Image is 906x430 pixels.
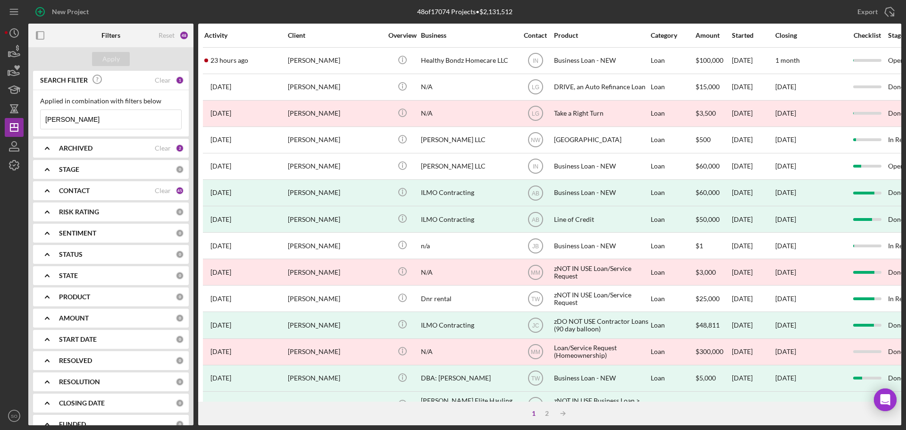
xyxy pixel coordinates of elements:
[775,109,796,117] time: [DATE]
[288,339,382,364] div: [PERSON_NAME]
[11,413,17,419] text: SO
[176,420,184,429] div: 0
[176,293,184,301] div: 0
[554,180,648,205] div: Business Loan - NEW
[40,76,88,84] b: SEARCH FILTER
[651,312,695,337] div: Loan
[554,32,648,39] div: Product
[874,388,897,411] div: Open Intercom Messenger
[848,2,901,21] button: Export
[210,401,231,408] time: 2023-11-15 16:11
[696,312,731,337] div: $48,811
[288,207,382,232] div: [PERSON_NAME]
[532,243,538,249] text: JB
[554,366,648,391] div: Business Loan - NEW
[696,75,731,100] div: $15,000
[28,2,98,21] button: New Project
[531,269,540,276] text: MM
[288,127,382,152] div: [PERSON_NAME]
[696,127,731,152] div: $500
[210,162,231,170] time: 2024-08-22 21:43
[210,83,231,91] time: 2025-05-09 15:07
[210,216,231,223] time: 2024-04-04 00:36
[59,251,83,258] b: STATUS
[288,392,382,417] div: [PERSON_NAME]
[696,339,731,364] div: $300,000
[554,207,648,232] div: Line of Credit
[651,32,695,39] div: Category
[732,154,774,179] div: [DATE]
[92,52,130,66] button: Apply
[531,349,540,355] text: MM
[732,207,774,232] div: [DATE]
[775,268,796,276] time: [DATE]
[288,286,382,311] div: [PERSON_NAME]
[531,110,539,117] text: LG
[651,101,695,126] div: Loan
[651,154,695,179] div: Loan
[651,286,695,311] div: Loan
[531,84,539,91] text: LG
[532,402,539,408] text: JC
[651,48,695,73] div: Loan
[732,339,774,364] div: [DATE]
[696,154,731,179] div: $60,000
[775,242,796,250] time: [DATE]
[176,144,184,152] div: 2
[554,75,648,100] div: DRIVE, an Auto Refinance Loan
[421,32,515,39] div: Business
[732,101,774,126] div: [DATE]
[288,312,382,337] div: [PERSON_NAME]
[531,295,540,302] text: TW
[696,101,731,126] div: $3,500
[59,229,96,237] b: SENTIMENT
[732,286,774,311] div: [DATE]
[533,163,538,170] text: IN
[101,32,120,39] b: Filters
[155,144,171,152] div: Clear
[554,339,648,364] div: Loan/Service Request (Homeownership)
[651,75,695,100] div: Loan
[288,233,382,258] div: [PERSON_NAME]
[732,312,774,337] div: [DATE]
[210,321,231,329] time: 2024-02-24 14:50
[554,312,648,337] div: zDO NOT USE Contractor Loans (90 day balloon)
[696,260,731,285] div: $3,000
[651,366,695,391] div: Loan
[59,336,97,343] b: START DATE
[210,57,248,64] time: 2025-08-18 16:51
[59,144,92,152] b: ARCHIVED
[176,250,184,259] div: 0
[210,189,231,196] time: 2024-07-29 19:47
[732,392,774,417] div: [DATE]
[732,366,774,391] div: [DATE]
[554,48,648,73] div: Business Loan - NEW
[210,136,231,143] time: 2024-10-04 22:23
[210,110,231,117] time: 2025-01-31 16:36
[775,216,796,223] div: [DATE]
[59,208,99,216] b: RISK RATING
[52,2,89,21] div: New Project
[40,97,182,105] div: Applied in combination with filters below
[210,348,231,355] time: 2024-01-23 19:21
[421,392,515,417] div: [PERSON_NAME] Elite Hauling and Excavation LLC.
[421,312,515,337] div: ILMO Contracting
[176,165,184,174] div: 0
[385,32,420,39] div: Overview
[775,321,796,329] div: [DATE]
[554,101,648,126] div: Take a Right Turn
[59,166,79,173] b: STAGE
[696,48,731,73] div: $100,000
[651,127,695,152] div: Loan
[210,269,231,276] time: 2024-03-08 07:47
[540,410,554,417] div: 2
[732,32,774,39] div: Started
[696,366,731,391] div: $5,000
[532,322,539,329] text: JC
[59,293,90,301] b: PRODUCT
[775,56,800,64] time: 1 month
[179,31,189,40] div: 48
[176,314,184,322] div: 0
[554,233,648,258] div: Business Loan - NEW
[176,335,184,344] div: 0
